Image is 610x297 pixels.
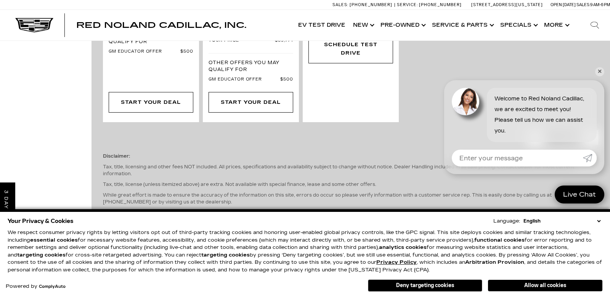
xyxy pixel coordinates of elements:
[579,10,610,40] div: Search
[583,150,597,166] a: Submit
[465,259,524,265] strong: Arbitration Provision
[209,59,293,73] p: Other Offers You May Qualify For
[103,153,130,159] strong: Disclaimer:
[30,237,78,243] strong: essential cookies
[109,49,193,55] a: GM Educator Offer $500
[17,252,66,258] strong: targeting cookies
[379,244,427,250] strong: analytics cookies
[452,88,479,115] img: Agent profile photo
[474,237,525,243] strong: functional cookies
[471,2,543,7] a: [STREET_ADDRESS][US_STATE]
[109,92,193,113] div: Start Your Deal
[6,284,66,289] div: Powered by
[332,3,394,7] a: Sales: [PHONE_NUMBER]
[332,2,348,7] span: Sales:
[397,2,418,7] span: Service:
[180,49,193,55] span: $500
[8,216,74,226] span: Your Privacy & Cookies
[39,284,66,289] a: ComplyAuto
[103,181,599,188] p: Tax, title, license (unless itemized above) are extra. Not available with special finance, lease ...
[103,192,599,205] p: While great effort is made to ensure the accuracy of the information on this site, errors do occu...
[493,219,520,224] div: Language:
[376,259,417,265] u: Privacy Policy
[368,279,482,292] button: Deny targeting cookies
[576,2,590,7] span: Sales:
[76,21,246,30] span: Red Noland Cadillac, Inc.
[522,217,602,225] select: Language Select
[8,229,602,274] p: We respect consumer privacy rights by letting visitors opt out of third-party tracking cookies an...
[109,49,180,55] span: GM Educator Offer
[221,98,281,107] div: Start Your Deal
[540,10,572,40] button: More
[487,88,597,142] div: Welcome to Red Noland Cadillac, we are excited to meet you! Please tell us how we can assist you.
[209,77,280,82] span: GM Educator Offer
[551,2,576,7] span: Open [DATE]
[201,252,250,258] strong: targeting cookies
[349,10,377,40] a: New
[121,98,181,107] div: Start Your Deal
[315,40,387,57] div: Schedule Test Drive
[555,186,604,203] a: Live Chat
[496,10,540,40] a: Specials
[350,2,392,7] span: [PHONE_NUMBER]
[394,3,464,7] a: Service: [PHONE_NUMBER]
[209,77,293,82] a: GM Educator Offer $500
[452,150,583,166] input: Enter your message
[590,2,610,7] span: 9 AM-6 PM
[488,280,602,291] button: Allow all cookies
[76,21,246,29] a: Red Noland Cadillac, Inc.
[103,145,599,234] div: The Manufacturer’s Suggested Retail Price excludes tax, title, license, dealer fees and optional ...
[294,10,349,40] a: EV Test Drive
[559,190,600,199] span: Live Chat
[280,77,293,82] span: $500
[15,18,53,32] img: Cadillac Dark Logo with Cadillac White Text
[428,10,496,40] a: Service & Parts
[103,163,599,177] p: Tax, title, licensing and other fees NOT included. All prices, specifications and availability su...
[209,92,293,113] div: Start Your Deal
[377,10,428,40] a: Pre-Owned
[419,2,462,7] span: [PHONE_NUMBER]
[308,34,393,63] div: Schedule Test Drive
